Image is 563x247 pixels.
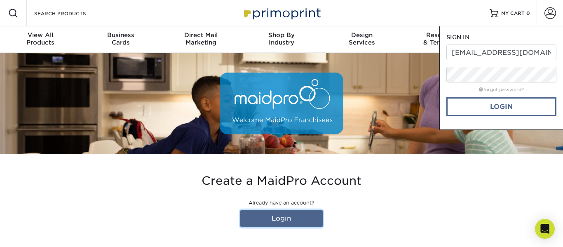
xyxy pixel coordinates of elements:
a: Login [240,210,323,227]
span: Direct Mail [161,31,241,39]
a: DesignServices [322,26,402,53]
span: SIGN IN [446,34,469,40]
a: forgot password? [479,87,524,92]
img: Primoprint [240,4,323,22]
img: MaidPro [220,73,343,134]
a: BusinessCards [80,26,161,53]
input: SEARCH PRODUCTS..... [33,8,114,18]
div: Marketing [161,31,241,46]
span: Shop By [241,31,321,39]
input: Email [446,45,556,60]
a: Login [446,97,556,116]
span: Design [322,31,402,39]
div: Industry [241,31,321,46]
div: Services [322,31,402,46]
span: MY CART [501,10,525,17]
a: Direct MailMarketing [161,26,241,53]
div: & Templates [402,31,483,46]
span: Resources [402,31,483,39]
span: Business [80,31,161,39]
a: Shop ByIndustry [241,26,321,53]
h3: Create a MaidPro Account [40,174,523,188]
span: 0 [526,10,530,16]
a: Resources& Templates [402,26,483,53]
div: Cards [80,31,161,46]
div: Open Intercom Messenger [535,219,555,239]
p: Already have an account? [40,199,523,207]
